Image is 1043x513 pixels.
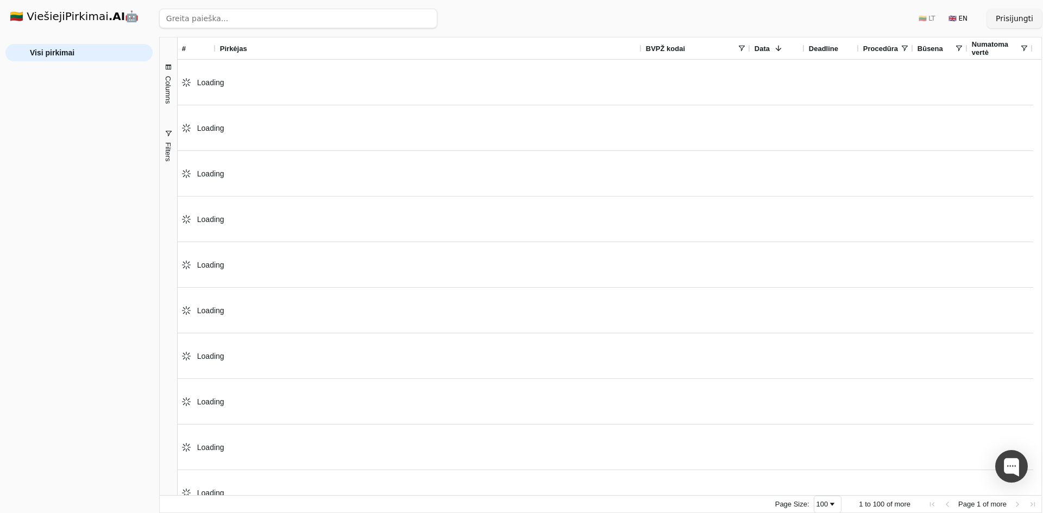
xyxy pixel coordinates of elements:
button: 🇬🇧 EN [942,10,974,27]
span: to [865,500,871,508]
span: Loading [197,443,224,452]
span: Numatoma vertė [972,40,1020,56]
span: of [887,500,893,508]
div: Page Size [814,496,842,513]
button: Prisijungti [987,9,1042,28]
span: Deadline [809,45,838,53]
span: # [182,45,186,53]
span: 1 [977,500,981,508]
span: Loading [197,352,224,360]
span: of [983,500,989,508]
span: Loading [197,124,224,132]
div: Previous Page [943,500,952,509]
div: Next Page [1013,500,1022,509]
span: BVPŽ kodai [646,45,685,53]
span: more [990,500,1007,508]
strong: .AI [109,10,125,23]
div: Page Size: [775,500,809,508]
span: Loading [197,306,224,315]
span: Loading [197,397,224,406]
span: Procedūra [863,45,898,53]
span: 1 [859,500,863,508]
div: First Page [928,500,937,509]
span: 100 [873,500,885,508]
span: Page [958,500,975,508]
span: Pirkėjas [220,45,247,53]
input: Greita paieška... [159,9,437,28]
span: Loading [197,169,224,178]
span: Būsena [918,45,943,53]
div: Last Page [1028,500,1037,509]
span: Loading [197,261,224,269]
span: Filters [164,142,172,161]
span: more [894,500,910,508]
div: 100 [816,500,828,508]
span: Columns [164,76,172,104]
span: Loading [197,78,224,87]
span: Loading [197,215,224,224]
span: Loading [197,489,224,497]
span: Data [755,45,770,53]
span: Visi pirkimai [30,45,74,61]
